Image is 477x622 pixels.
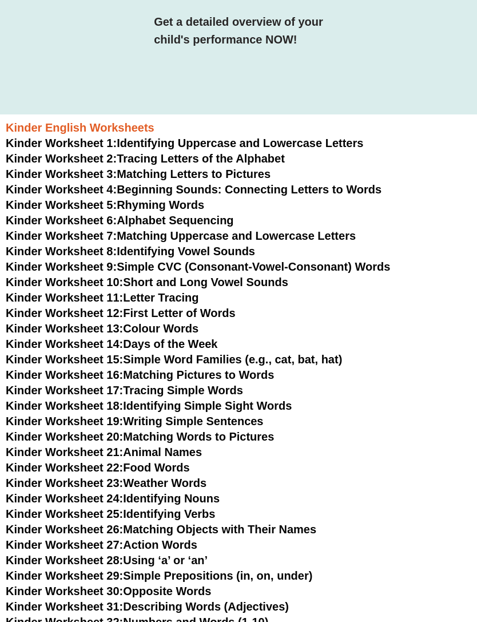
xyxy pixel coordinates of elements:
[6,120,471,135] h3: Kinder English Worksheets
[6,369,123,381] span: Kinder Worksheet 16:
[6,322,198,335] a: Kinder Worksheet 13:Colour Words
[154,13,323,49] h3: Get a detailed overview of your child's performance NOW!
[6,384,243,397] a: Kinder Worksheet 17:Tracing Simple Words
[6,338,123,350] span: Kinder Worksheet 14:
[6,168,117,180] span: Kinder Worksheet 3:
[6,415,123,427] span: Kinder Worksheet 19:
[6,291,123,304] span: Kinder Worksheet 11:
[6,538,197,551] a: Kinder Worksheet 27:Action Words
[6,152,285,165] a: Kinder Worksheet 2:Tracing Letters of the Alphabet
[6,199,117,211] span: Kinder Worksheet 5:
[6,291,199,304] a: Kinder Worksheet 11:Letter Tracing
[6,461,123,474] span: Kinder Worksheet 22:
[6,353,342,366] a: Kinder Worksheet 15:Simple Word Families (e.g., cat, bat, hat)
[6,415,264,427] a: Kinder Worksheet 19:Writing Simple Sentences
[6,554,123,566] span: Kinder Worksheet 28:
[6,446,202,458] a: Kinder Worksheet 21:Animal Names
[6,338,218,350] a: Kinder Worksheet 14:Days of the Week
[6,168,271,180] a: Kinder Worksheet 3:Matching Letters to Pictures
[6,554,208,566] a: Kinder Worksheet 28:Using ‘a’ or ‘an’
[6,430,123,443] span: Kinder Worksheet 20:
[6,183,117,196] span: Kinder Worksheet 4:
[6,384,123,397] span: Kinder Worksheet 17:
[6,183,381,196] a: Kinder Worksheet 4:Beginning Sounds: Connecting Letters to Words
[6,152,117,165] span: Kinder Worksheet 2:
[6,353,123,366] span: Kinder Worksheet 15:
[6,322,123,335] span: Kinder Worksheet 13:
[6,229,117,242] span: Kinder Worksheet 7:
[6,229,356,242] a: Kinder Worksheet 7:Matching Uppercase and Lowercase Letters
[6,523,316,536] a: Kinder Worksheet 26:Matching Objects with Their Names
[6,430,274,443] a: Kinder Worksheet 20:Matching Words to Pictures
[6,399,123,412] span: Kinder Worksheet 18:
[6,137,363,149] a: Kinder Worksheet 1:Identifying Uppercase and Lowercase Letters
[6,477,123,489] span: Kinder Worksheet 23:
[6,199,204,211] a: Kinder Worksheet 5:Rhyming Words
[6,137,117,149] span: Kinder Worksheet 1:
[6,569,123,582] span: Kinder Worksheet 29:
[6,276,288,288] a: Kinder Worksheet 10:Short and Long Vowel Sounds
[6,260,390,273] a: Kinder Worksheet 9:Simple CVC (Consonant-Vowel-Consonant) Words
[6,523,123,536] span: Kinder Worksheet 26:
[6,538,123,551] span: Kinder Worksheet 27:
[6,600,289,613] a: Kinder Worksheet 31:Describing Words (Adjectives)
[6,399,292,412] a: Kinder Worksheet 18:Identifying Simple Sight Words
[6,492,123,505] span: Kinder Worksheet 24:
[6,585,123,597] span: Kinder Worksheet 30:
[6,508,123,520] span: Kinder Worksheet 25:
[6,245,255,257] a: Kinder Worksheet 8:Identifying Vowel Sounds
[6,214,117,227] span: Kinder Worksheet 6:
[6,600,123,613] span: Kinder Worksheet 31:
[6,477,206,489] a: Kinder Worksheet 23:Weather Words
[6,260,117,273] span: Kinder Worksheet 9:
[6,508,215,520] a: Kinder Worksheet 25:Identifying Verbs
[6,245,117,257] span: Kinder Worksheet 8:
[6,214,234,227] a: Kinder Worksheet 6:Alphabet Sequencing
[6,585,211,597] a: Kinder Worksheet 30:Opposite Words
[6,492,220,505] a: Kinder Worksheet 24:Identifying Nouns
[6,276,123,288] span: Kinder Worksheet 10:
[6,569,312,582] a: Kinder Worksheet 29:Simple Prepositions (in, on, under)
[6,307,123,319] span: Kinder Worksheet 12:
[6,307,236,319] a: Kinder Worksheet 12:First Letter of Words
[6,461,190,474] a: Kinder Worksheet 22:Food Words
[6,369,274,381] a: Kinder Worksheet 16:Matching Pictures to Words
[6,446,123,458] span: Kinder Worksheet 21:
[281,493,477,622] iframe: Chat Widget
